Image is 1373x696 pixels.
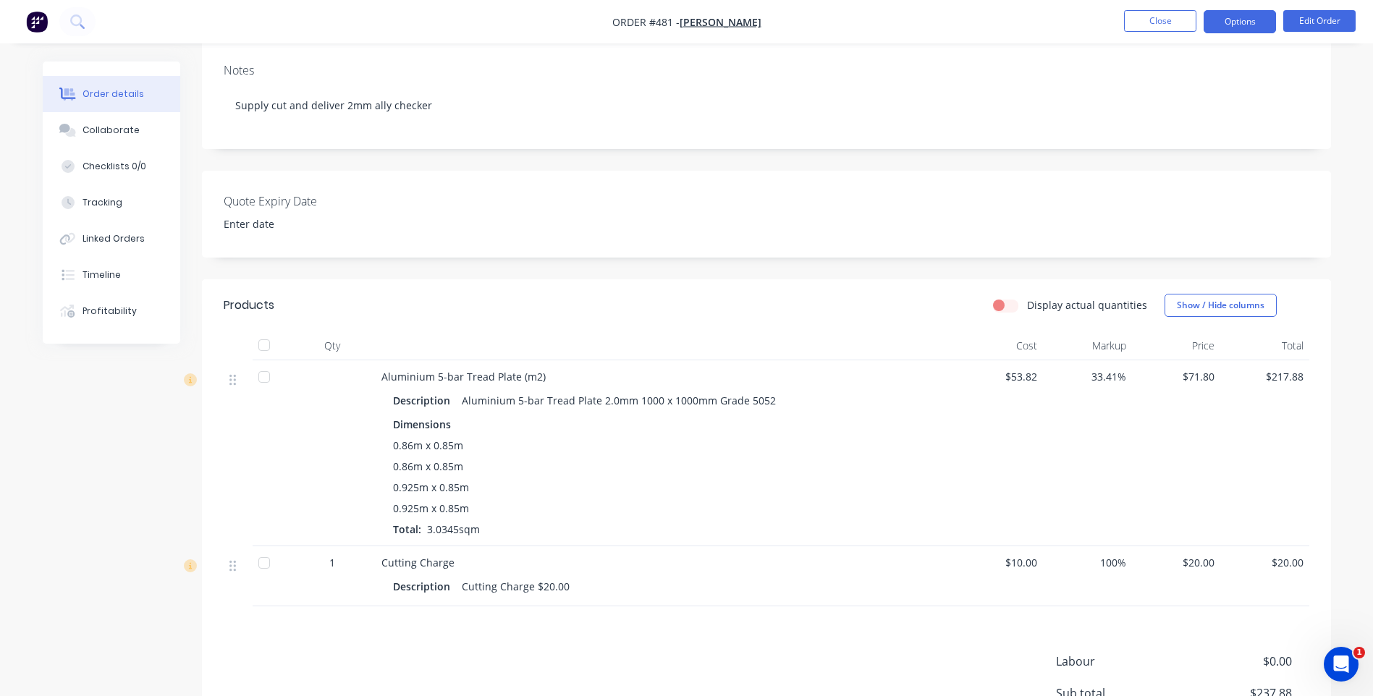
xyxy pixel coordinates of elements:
span: 1 [1353,647,1365,658]
span: $20.00 [1226,555,1304,570]
span: 0.86m x 0.85m [393,459,463,474]
div: Cost [955,331,1044,360]
span: $0.00 [1184,653,1291,670]
span: 3.0345sqm [421,522,486,536]
div: Description [393,576,456,597]
label: Quote Expiry Date [224,192,405,210]
iframe: Intercom live chat [1324,647,1359,682]
button: Options [1204,10,1276,33]
span: $217.88 [1226,369,1304,384]
img: Factory [26,11,48,33]
div: Notes [224,64,1309,77]
div: Supply cut and deliver 2mm ally checker [224,83,1309,127]
div: Price [1132,331,1221,360]
span: Total: [393,522,421,536]
span: 100% [1049,555,1126,570]
input: Enter date [214,213,394,235]
button: Close [1124,10,1196,32]
div: Aluminium 5-bar Tread Plate 2.0mm 1000 x 1000mm Grade 5052 [456,390,782,411]
label: Display actual quantities [1027,297,1147,313]
div: Order details [83,88,144,101]
button: Linked Orders [43,221,180,257]
span: Labour [1056,653,1185,670]
div: Description [393,390,456,411]
div: Cutting Charge $20.00 [456,576,575,597]
button: Timeline [43,257,180,293]
button: Edit Order [1283,10,1356,32]
span: Aluminium 5-bar Tread Plate (m2) [381,370,546,383]
span: 1 [329,555,335,570]
button: Collaborate [43,112,180,148]
div: Timeline [83,268,121,281]
button: Order details [43,76,180,112]
div: Tracking [83,196,122,209]
span: 33.41% [1049,369,1126,384]
div: Profitability [83,305,137,318]
span: $71.80 [1138,369,1215,384]
span: 0.86m x 0.85m [393,438,463,453]
span: Cutting Charge [381,556,455,569]
span: $10.00 [960,555,1038,570]
div: Linked Orders [83,232,145,245]
span: 0.925m x 0.85m [393,480,469,495]
div: Collaborate [83,124,140,137]
button: Profitability [43,293,180,329]
div: Checklists 0/0 [83,160,146,173]
div: Qty [289,331,376,360]
a: [PERSON_NAME] [680,15,761,29]
span: Order #481 - [612,15,680,29]
button: Tracking [43,184,180,221]
div: Markup [1043,331,1132,360]
span: Dimensions [393,417,451,432]
div: Products [224,297,274,314]
button: Checklists 0/0 [43,148,180,184]
div: Total [1220,331,1309,360]
button: Show / Hide columns [1165,294,1277,317]
span: $53.82 [960,369,1038,384]
span: 0.925m x 0.85m [393,501,469,516]
span: $20.00 [1138,555,1215,570]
